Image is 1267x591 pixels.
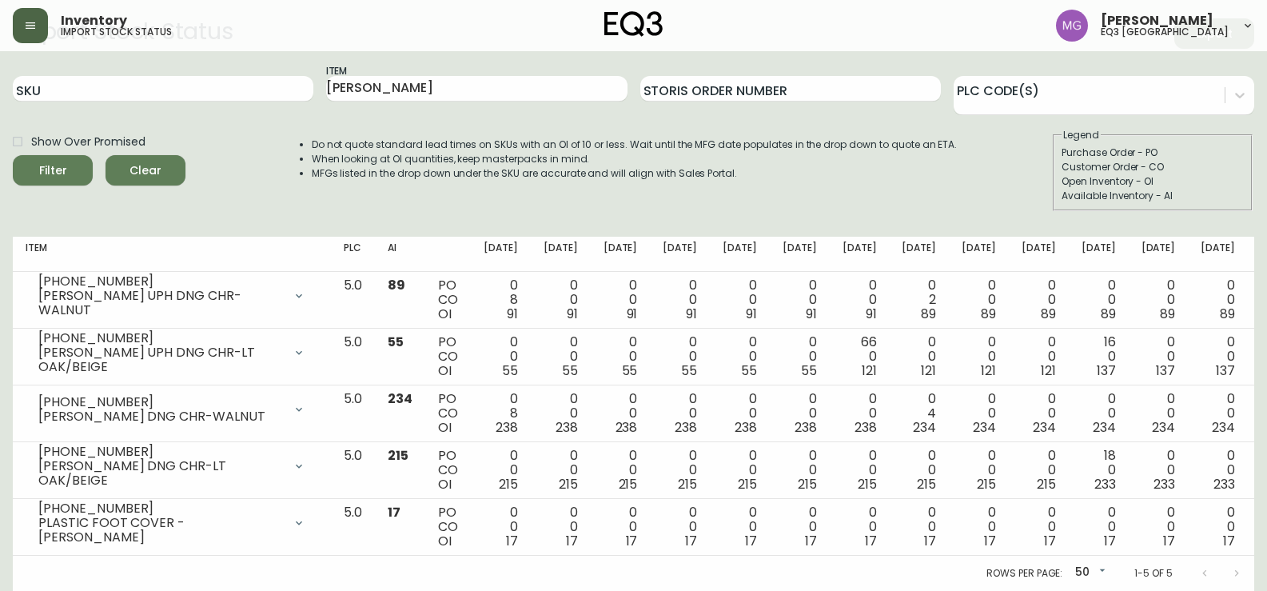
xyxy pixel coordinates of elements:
[1213,475,1235,493] span: 233
[685,532,697,550] span: 17
[723,392,757,435] div: 0 0
[566,532,578,550] span: 17
[843,278,877,321] div: 0 0
[962,449,996,492] div: 0 0
[1094,475,1116,493] span: 233
[1212,418,1235,437] span: 234
[1082,505,1116,549] div: 0 0
[331,385,375,442] td: 5.0
[388,333,404,351] span: 55
[544,505,578,549] div: 0 0
[544,335,578,378] div: 0 0
[805,532,817,550] span: 17
[1062,128,1101,142] legend: Legend
[544,449,578,492] div: 0 0
[604,11,663,37] img: logo
[806,305,817,323] span: 91
[507,305,518,323] span: 91
[331,272,375,329] td: 5.0
[738,475,757,493] span: 215
[627,305,638,323] span: 91
[106,155,185,186] button: Clear
[858,475,877,493] span: 215
[723,505,757,549] div: 0 0
[438,278,458,321] div: PO CO
[663,392,697,435] div: 0 0
[1101,14,1213,27] span: [PERSON_NAME]
[843,449,877,492] div: 0 0
[388,446,408,465] span: 215
[1153,475,1175,493] span: 233
[38,459,283,488] div: [PERSON_NAME] DNG CHR-LT OAK/BEIGE
[1134,566,1173,581] p: 1-5 of 5
[484,278,518,321] div: 0 8
[1188,237,1248,272] th: [DATE]
[438,361,452,380] span: OI
[496,418,518,437] span: 238
[38,501,283,516] div: [PHONE_NUMBER]
[604,449,638,492] div: 0 0
[484,335,518,378] div: 0 0
[331,442,375,499] td: 5.0
[1141,505,1176,549] div: 0 0
[38,274,283,289] div: [PHONE_NUMBER]
[388,389,412,408] span: 234
[1062,174,1244,189] div: Open Inventory - OI
[862,361,877,380] span: 121
[1041,305,1056,323] span: 89
[1022,392,1056,435] div: 0 0
[1141,449,1176,492] div: 0 0
[312,152,958,166] li: When looking at OI quantities, keep masterpacks in mind.
[331,329,375,385] td: 5.0
[1022,335,1056,378] div: 0 0
[1041,361,1056,380] span: 121
[1223,532,1235,550] span: 17
[1082,392,1116,435] div: 0 0
[678,475,697,493] span: 215
[977,475,996,493] span: 215
[843,392,877,435] div: 0 0
[986,566,1062,581] p: Rows per page:
[746,305,757,323] span: 91
[1033,418,1056,437] span: 234
[783,278,817,321] div: 0 0
[331,237,375,272] th: PLC
[312,138,958,152] li: Do not quote standard lead times on SKUs with an OI of 10 or less. Wait until the MFG date popula...
[562,361,578,380] span: 55
[616,418,638,437] span: 238
[1220,305,1235,323] span: 89
[531,237,591,272] th: [DATE]
[902,505,936,549] div: 0 0
[801,361,817,380] span: 55
[438,392,458,435] div: PO CO
[783,505,817,549] div: 0 0
[502,361,518,380] span: 55
[902,449,936,492] div: 0 0
[902,278,936,321] div: 0 2
[962,335,996,378] div: 0 0
[1062,146,1244,160] div: Purchase Order - PO
[26,335,318,370] div: [PHONE_NUMBER][PERSON_NAME] UPH DNG CHR-LT OAK/BEIGE
[438,335,458,378] div: PO CO
[675,418,697,437] span: 238
[26,392,318,427] div: [PHONE_NUMBER][PERSON_NAME] DNG CHR-WALNUT
[484,505,518,549] div: 0 0
[795,418,817,437] span: 238
[1141,335,1176,378] div: 0 0
[544,278,578,321] div: 0 0
[506,532,518,550] span: 17
[1160,305,1175,323] span: 89
[1022,449,1056,492] div: 0 0
[1037,475,1056,493] span: 215
[438,449,458,492] div: PO CO
[38,445,283,459] div: [PHONE_NUMBER]
[921,361,936,380] span: 121
[26,505,318,541] div: [PHONE_NUMBER]PLASTIC FOOT COVER - [PERSON_NAME]
[38,516,283,545] div: PLASTIC FOOT COVER - [PERSON_NAME]
[118,161,173,181] span: Clear
[438,418,452,437] span: OI
[26,449,318,484] div: [PHONE_NUMBER][PERSON_NAME] DNG CHR-LT OAK/BEIGE
[1069,237,1129,272] th: [DATE]
[1082,335,1116,378] div: 16 0
[830,237,890,272] th: [DATE]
